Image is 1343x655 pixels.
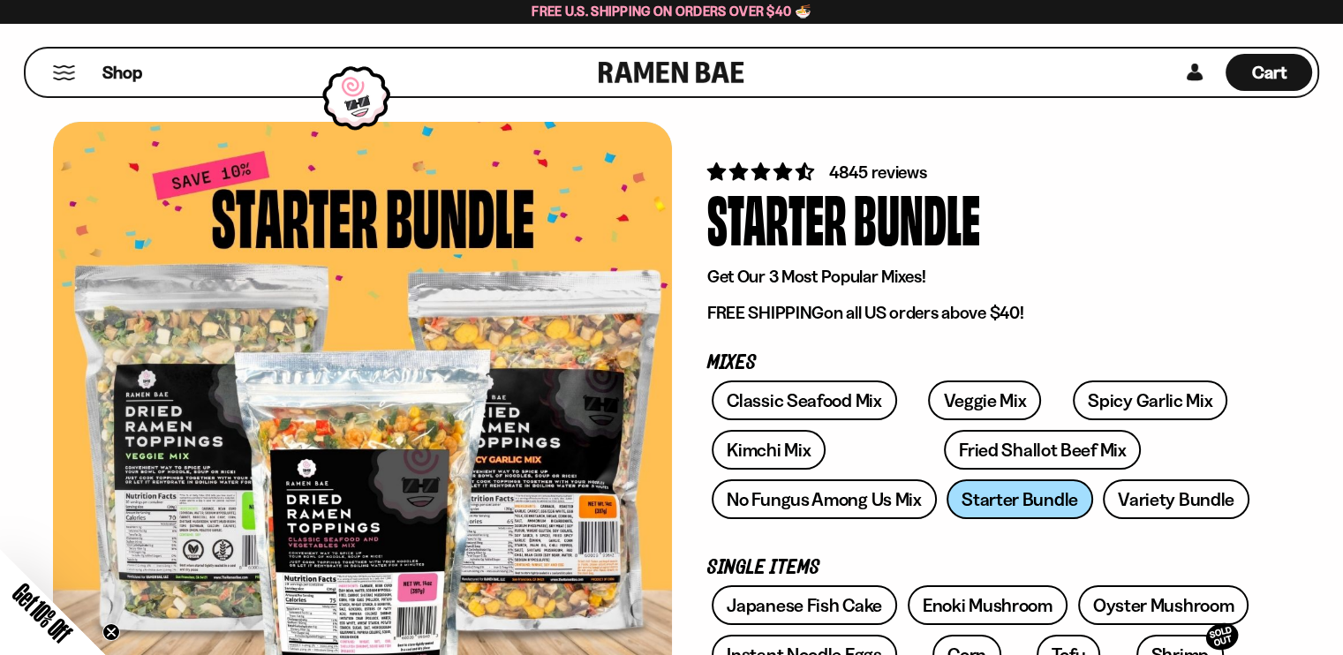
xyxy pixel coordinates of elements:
div: Starter [707,184,847,251]
a: No Fungus Among Us Mix [712,479,936,519]
strong: FREE SHIPPING [707,302,824,323]
a: Oyster Mushroom [1078,585,1249,625]
span: 4.71 stars [707,161,818,183]
a: Cart [1226,49,1312,96]
a: Enoki Mushroom [908,585,1068,625]
a: Japanese Fish Cake [712,585,897,625]
a: Variety Bundle [1103,479,1249,519]
span: Cart [1252,62,1286,83]
a: Shop [102,54,142,91]
a: Kimchi Mix [712,430,826,470]
span: Get 10% Off [8,578,77,647]
a: Spicy Garlic Mix [1073,380,1227,420]
a: Fried Shallot Beef Mix [944,430,1141,470]
span: Shop [102,61,142,85]
button: Close teaser [102,623,120,641]
a: Veggie Mix [928,380,1041,420]
span: 4845 reviews [829,162,927,183]
div: Bundle [854,184,980,251]
div: SOLD OUT [1203,620,1241,654]
a: Classic Seafood Mix [712,380,896,420]
p: Single Items [707,560,1255,576]
p: Mixes [707,355,1255,372]
button: Mobile Menu Trigger [52,65,76,80]
p: Get Our 3 Most Popular Mixes! [707,266,1255,288]
span: Free U.S. Shipping on Orders over $40 🍜 [532,3,811,19]
p: on all US orders above $40! [707,302,1255,324]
